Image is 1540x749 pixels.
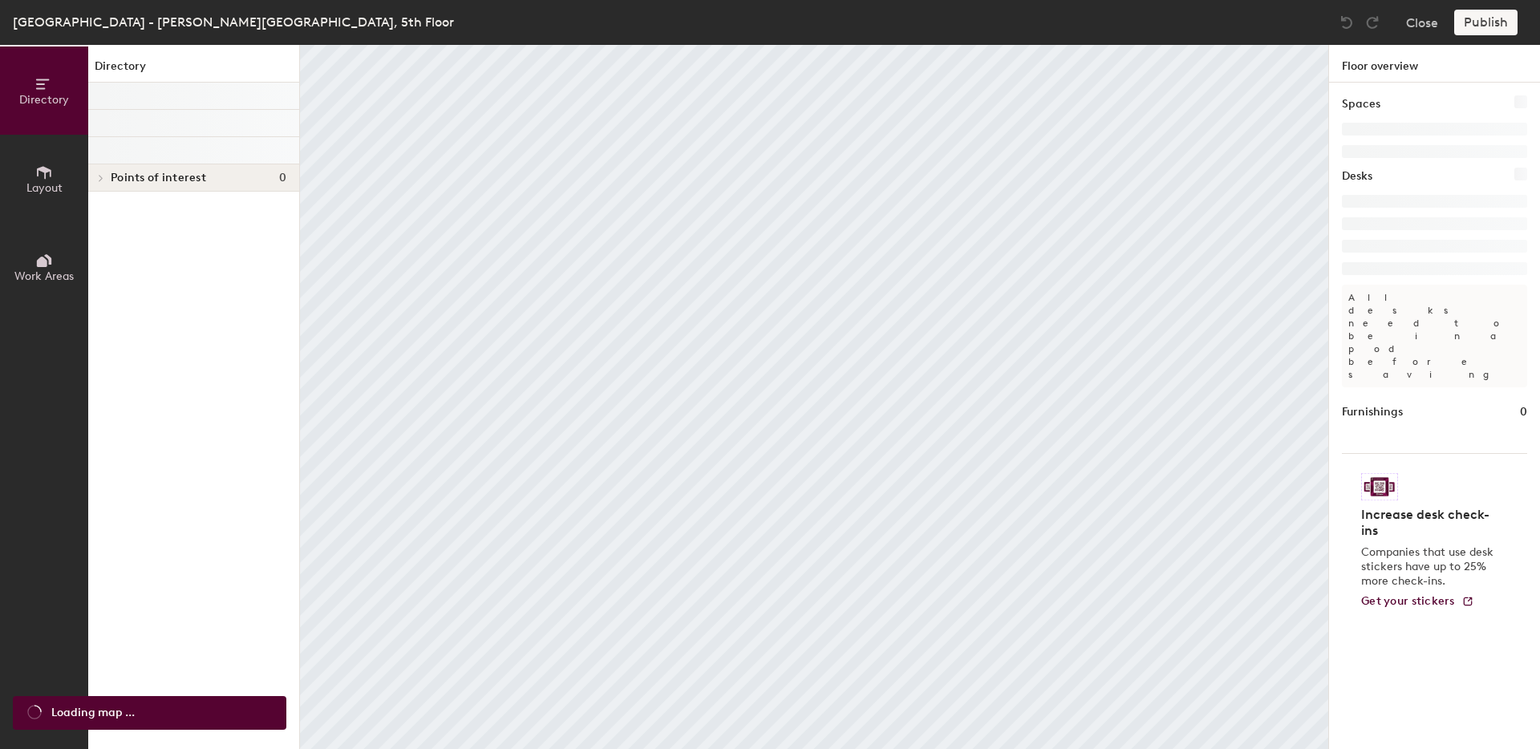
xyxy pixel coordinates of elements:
span: 0 [279,172,286,184]
div: [GEOGRAPHIC_DATA] - [PERSON_NAME][GEOGRAPHIC_DATA], 5th Floor [13,12,454,32]
a: Get your stickers [1361,595,1474,609]
h1: Spaces [1342,95,1380,113]
img: Sticker logo [1361,473,1398,500]
h1: 0 [1520,403,1527,421]
span: Points of interest [111,172,206,184]
canvas: Map [300,45,1328,749]
span: Get your stickers [1361,594,1455,608]
img: Undo [1339,14,1355,30]
p: All desks need to be in a pod before saving [1342,285,1527,387]
span: Directory [19,93,69,107]
button: Close [1406,10,1438,35]
span: Work Areas [14,269,74,283]
h1: Directory [88,58,299,83]
img: Redo [1364,14,1380,30]
h1: Desks [1342,168,1372,185]
h1: Furnishings [1342,403,1403,421]
span: Layout [26,181,63,195]
h1: Floor overview [1329,45,1540,83]
span: Loading map ... [51,704,135,722]
h4: Increase desk check-ins [1361,507,1498,539]
p: Companies that use desk stickers have up to 25% more check-ins. [1361,545,1498,589]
